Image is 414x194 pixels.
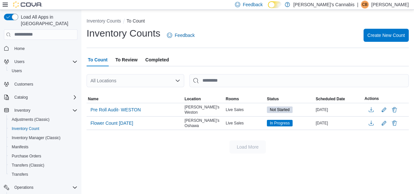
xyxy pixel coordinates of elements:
input: Dark Mode [268,1,282,8]
button: Inventory [1,106,80,115]
button: Load More [229,140,266,154]
img: Cova [13,1,42,8]
button: Edit count details [380,118,388,128]
nav: An example of EuiBreadcrumbs [87,18,409,25]
span: [PERSON_NAME]'s Oshawa [185,118,223,128]
span: Scheduled Date [316,96,345,102]
a: Transfers [9,170,31,178]
button: Transfers [7,170,80,179]
p: [PERSON_NAME] [371,1,409,8]
span: Users [9,67,77,75]
span: Operations [12,184,77,191]
span: Home [14,46,25,51]
button: Create New Count [364,29,409,42]
a: Customers [12,80,36,88]
span: Actions [365,96,379,101]
span: Feedback [175,32,195,39]
button: Catalog [1,93,80,102]
button: Transfers (Classic) [7,161,80,170]
span: Users [12,68,22,73]
button: Scheduled Date [314,95,363,103]
span: Load All Apps in [GEOGRAPHIC_DATA] [18,14,77,27]
span: Load More [237,144,259,150]
button: Home [1,44,80,53]
span: To Count [88,53,107,66]
span: Users [14,59,24,64]
a: Feedback [164,29,197,42]
input: This is a search bar. After typing your query, hit enter to filter the results lower in the page. [189,74,409,87]
span: Manifests [12,144,28,150]
span: Flower Count [DATE] [90,120,133,126]
span: In Progress [267,120,293,126]
button: Delete [391,106,398,114]
button: Flower Count [DATE] [88,118,136,128]
button: Manifests [7,142,80,152]
span: To Review [115,53,137,66]
span: Pre Roll Audit- WESTON [90,106,141,113]
span: Location [185,96,201,102]
button: Operations [12,184,36,191]
div: [DATE] [314,106,363,114]
span: Catalog [14,95,28,100]
a: Purchase Orders [9,152,44,160]
span: Inventory Manager (Classic) [12,135,61,140]
span: In Progress [270,120,290,126]
button: Users [12,58,27,66]
span: Inventory [12,106,77,114]
span: Purchase Orders [9,152,77,160]
a: Home [12,45,27,53]
button: Inventory Counts [87,18,121,24]
span: CB [362,1,368,8]
span: Name [88,96,99,102]
div: Live Sales [225,119,266,127]
button: Open list of options [175,78,180,83]
span: Transfers [9,170,77,178]
span: Purchase Orders [12,154,41,159]
span: Inventory Count [12,126,39,131]
p: | [357,1,358,8]
a: Inventory Count [9,125,42,133]
span: Not Started [270,107,290,113]
span: Catalog [12,93,77,101]
span: Transfers (Classic) [12,163,44,168]
button: Inventory [12,106,33,114]
span: Inventory Manager (Classic) [9,134,77,142]
button: Pre Roll Audit- WESTON [88,105,144,115]
button: Location [183,95,225,103]
span: Completed [145,53,169,66]
a: Inventory Manager (Classic) [9,134,63,142]
span: Operations [14,185,34,190]
div: Cyrena Brathwaite [361,1,369,8]
span: Transfers [12,172,28,177]
span: Users [12,58,77,66]
button: Edit count details [380,105,388,115]
button: Inventory Count [7,124,80,133]
button: Adjustments (Classic) [7,115,80,124]
button: Purchase Orders [7,152,80,161]
span: Inventory Count [9,125,77,133]
p: [PERSON_NAME]'s Cannabis [293,1,354,8]
h1: Inventory Counts [87,27,160,40]
span: Inventory [14,108,30,113]
button: To Count [127,18,145,24]
span: Home [12,44,77,53]
span: Not Started [267,106,293,113]
span: Create New Count [367,32,405,39]
span: [PERSON_NAME]'s Weston [185,105,223,115]
button: Rooms [225,95,266,103]
span: Manifests [9,143,77,151]
button: Users [1,57,80,66]
span: Adjustments (Classic) [12,117,49,122]
a: Users [9,67,24,75]
span: Customers [14,82,33,87]
a: Manifests [9,143,31,151]
div: Live Sales [225,106,266,114]
button: Catalog [12,93,30,101]
a: Adjustments (Classic) [9,116,52,123]
span: Transfers (Classic) [9,161,77,169]
button: Operations [1,183,80,192]
button: Name [87,95,183,103]
span: Customers [12,80,77,88]
button: Users [7,66,80,75]
button: Delete [391,119,398,127]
